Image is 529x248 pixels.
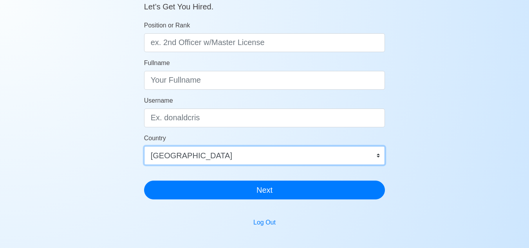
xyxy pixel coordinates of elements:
span: Fullname [144,60,170,66]
span: Username [144,97,173,104]
input: ex. 2nd Officer w/Master License [144,33,385,52]
input: Ex. donaldcris [144,109,385,127]
input: Your Fullname [144,71,385,90]
label: Country [144,134,166,143]
button: Next [144,181,385,199]
button: Log Out [248,215,281,230]
span: Position or Rank [144,22,190,29]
